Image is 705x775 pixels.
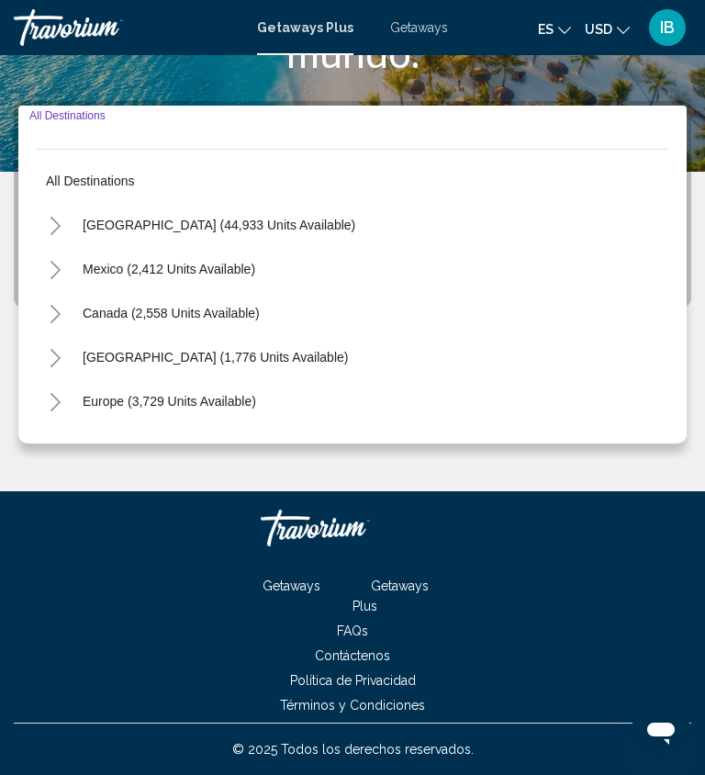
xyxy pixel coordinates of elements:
button: Change language [538,16,571,42]
iframe: Botón para iniciar la ventana de mensajería [632,702,690,760]
button: [GEOGRAPHIC_DATA] (44,933 units available) [73,204,364,246]
span: Mexico (2,412 units available) [83,262,255,276]
button: Canada (2,558 units available) [73,292,269,334]
a: Política de Privacidad [272,673,434,688]
span: Getaways [263,578,320,593]
span: IB [660,18,675,37]
a: Travorium [261,500,444,556]
button: [GEOGRAPHIC_DATA] (1,776 units available) [73,336,357,378]
span: Europe (3,729 units available) [83,394,256,409]
button: User Menu [643,8,691,47]
button: All destinations [37,160,668,202]
button: Toggle Mexico (2,412 units available) [37,251,73,287]
span: es [538,22,554,37]
a: Términos y Condiciones [262,698,443,713]
button: Toggle United States (44,933 units available) [37,207,73,243]
button: Europe (3,729 units available) [73,380,265,422]
span: © 2025 Todos los derechos reservados. [232,742,474,757]
button: Change currency [585,16,630,42]
button: Toggle Caribbean & Atlantic Islands (1,776 units available) [37,339,73,376]
span: [GEOGRAPHIC_DATA] (1,776 units available) [83,350,348,365]
span: [GEOGRAPHIC_DATA] (44,933 units available) [83,218,355,232]
a: Getaways [244,578,339,593]
a: Getaways Plus [352,578,429,613]
button: Toggle Canada (2,558 units available) [37,295,73,331]
a: Getaways Plus [257,20,353,35]
span: Contáctenos [315,648,390,663]
span: Términos y Condiciones [280,698,425,713]
span: All destinations [46,174,135,188]
a: FAQs [319,623,386,638]
span: Política de Privacidad [290,673,416,688]
span: FAQs [337,623,368,638]
div: Search widget [18,106,687,303]
button: Toggle Europe (3,729 units available) [37,383,73,420]
a: Contáctenos [297,648,408,663]
a: Travorium [14,9,239,46]
button: Mexico (2,412 units available) [73,248,264,290]
span: Canada (2,558 units available) [83,306,260,320]
a: Getaways [390,20,448,35]
button: Toggle Australia (191 units available) [37,427,73,464]
span: USD [585,22,612,37]
button: Australia (191 units available) [73,424,263,466]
